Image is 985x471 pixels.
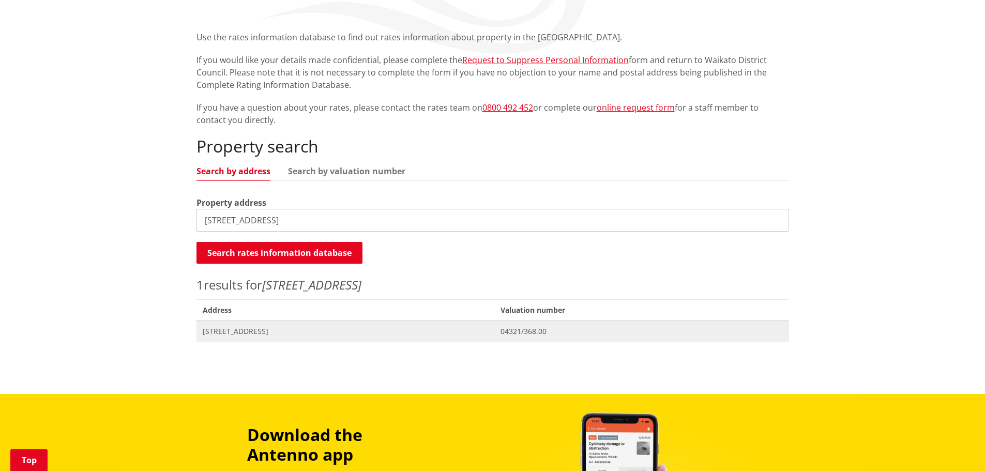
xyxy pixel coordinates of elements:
span: Valuation number [494,299,789,321]
label: Property address [196,196,266,209]
a: [STREET_ADDRESS] 04321/368.00 [196,321,789,342]
p: Use the rates information database to find out rates information about property in the [GEOGRAPHI... [196,31,789,43]
a: Search by valuation number [288,167,405,175]
button: Search rates information database [196,242,362,264]
span: Address [196,299,495,321]
p: If you would like your details made confidential, please complete the form and return to Waikato ... [196,54,789,91]
p: results for [196,276,789,294]
a: Request to Suppress Personal Information [462,54,629,66]
iframe: Messenger Launcher [937,428,975,465]
em: [STREET_ADDRESS] [262,276,361,293]
a: online request form [597,102,675,113]
h3: Download the Antenno app [247,425,434,465]
span: 1 [196,276,204,293]
a: 0800 492 452 [482,102,533,113]
h2: Property search [196,136,789,156]
a: Search by address [196,167,270,175]
a: Top [10,449,48,471]
span: [STREET_ADDRESS] [203,326,489,337]
p: If you have a question about your rates, please contact the rates team on or complete our for a s... [196,101,789,126]
input: e.g. Duke Street NGARUAWAHIA [196,209,789,232]
span: 04321/368.00 [501,326,782,337]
